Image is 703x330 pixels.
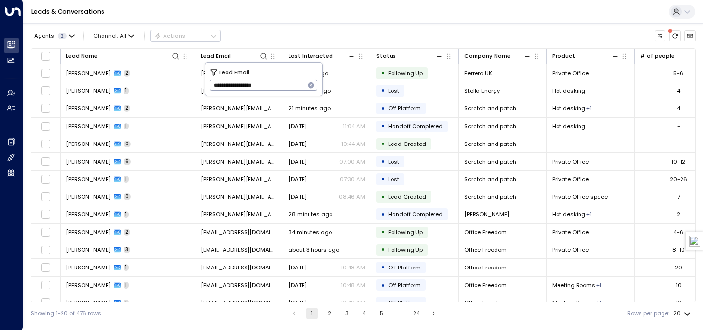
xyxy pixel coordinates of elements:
[66,299,111,307] span: Jack Hooker
[388,299,421,307] span: Off Platform
[41,68,51,78] span: Toggle select row
[547,259,635,276] td: -
[66,123,111,130] span: Hayley Perry
[388,123,443,130] span: Handoff Completed
[388,246,423,254] span: Following Up
[289,158,307,165] span: Sep 02, 2025
[464,299,507,307] span: Office Freedom
[464,104,516,112] span: Scratch and patch
[201,123,277,130] span: hayley.perry@flexioffices.com
[411,308,422,319] button: Go to page 24
[388,193,426,201] span: Lead Created
[376,51,444,61] div: Status
[124,300,129,307] span: 1
[289,140,307,148] span: Sep 05, 2025
[381,243,385,256] div: •
[677,140,680,148] div: -
[201,158,277,165] span: hayley.perry@flexioffices.com
[381,172,385,186] div: •
[289,264,307,271] span: Aug 26, 2025
[381,261,385,274] div: •
[150,30,221,41] div: Button group with a nested menu
[552,175,589,183] span: Private Office
[381,120,385,133] div: •
[596,299,601,307] div: Private Office
[552,104,585,112] span: Hot desking
[201,87,277,95] span: andrea@stellaenergy.com
[673,69,683,77] div: 5-6
[677,123,680,130] div: -
[66,228,111,236] span: Jack Hooker
[677,210,680,218] div: 2
[676,299,682,307] div: 10
[547,135,635,152] td: -
[41,103,51,113] span: Toggle select row
[201,210,277,218] span: clemens.arco@icloud.com
[381,279,385,292] div: •
[41,51,51,61] span: Toggle select all
[552,123,585,130] span: Hot desking
[31,7,104,16] a: Leads & Conversations
[464,228,507,236] span: Office Freedom
[66,175,111,183] span: Hayley Perry
[464,140,516,148] span: Scratch and patch
[464,87,500,95] span: Stella Energy
[41,86,51,96] span: Toggle select row
[90,30,138,41] span: Channel:
[376,51,396,61] div: Status
[676,281,682,289] div: 10
[289,228,332,236] span: 34 minutes ago
[339,193,365,201] p: 08:46 AM
[464,246,507,254] span: Office Freedom
[41,298,51,308] span: Toggle select row
[388,281,421,289] span: Off Platform
[124,70,130,77] span: 2
[201,140,277,148] span: hayley.perry@flexioffices.com
[388,104,421,112] span: Off Platform
[124,105,130,112] span: 2
[41,139,51,149] span: Toggle select row
[201,51,268,61] div: Lead Email
[201,228,277,236] span: jack@officefreedom.com
[381,155,385,168] div: •
[552,87,585,95] span: Hot desking
[343,123,365,130] p: 11:04 AM
[124,141,131,147] span: 0
[201,175,277,183] span: hayley.perry@flexioffices.com
[627,309,669,318] label: Rows per page:
[671,158,685,165] div: 10-12
[66,158,111,165] span: Hayley Perry
[381,102,385,115] div: •
[341,281,365,289] p: 10:48 AM
[66,210,111,218] span: Clemens Arco
[358,308,370,319] button: Go to page 4
[124,229,130,236] span: 2
[428,308,439,319] button: Go to next page
[596,281,601,289] div: Private Office
[673,228,683,236] div: 4-6
[464,210,509,218] span: Clint
[381,190,385,204] div: •
[341,299,365,307] p: 10:48 AM
[289,281,307,289] span: Aug 26, 2025
[677,193,680,201] div: 7
[41,280,51,290] span: Toggle select row
[552,281,595,289] span: Meeting Rooms
[289,210,332,218] span: 28 minutes ago
[289,123,307,130] span: Sep 08, 2025
[66,264,111,271] span: Jack Hooker
[41,245,51,255] span: Toggle select row
[684,30,696,41] button: Archived Leads
[124,211,129,218] span: 1
[381,226,385,239] div: •
[341,140,365,148] p: 10:44 AM
[464,175,516,183] span: Scratch and patch
[672,246,685,254] div: 8-10
[66,246,111,254] span: Jack Hooker
[41,122,51,131] span: Toggle select row
[58,33,67,39] span: 2
[669,30,681,41] span: There are new threads available. Refresh the grid to view the latest updates.
[675,264,682,271] div: 20
[289,104,331,112] span: 21 minutes ago
[388,264,421,271] span: Off Platform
